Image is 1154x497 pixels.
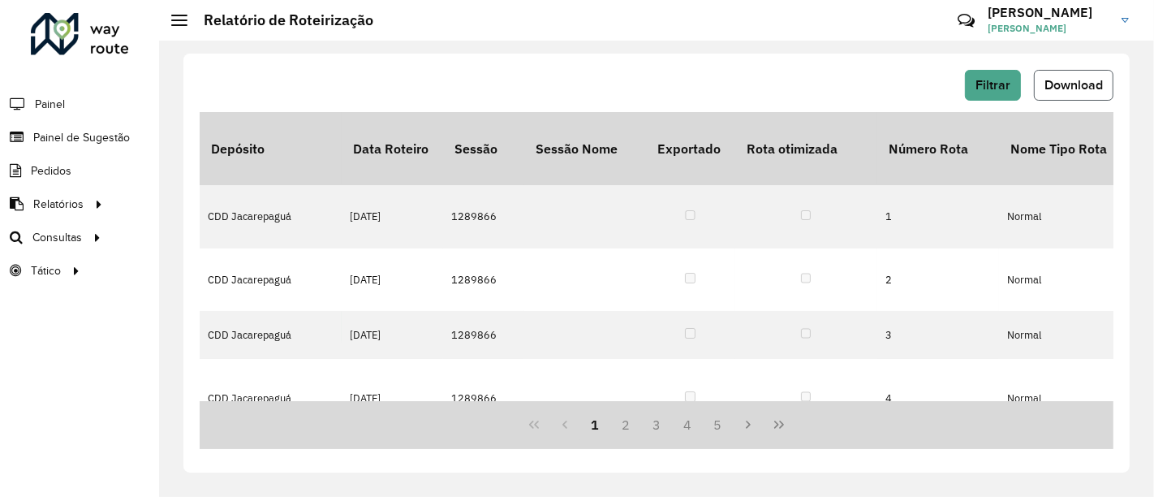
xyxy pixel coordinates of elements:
[187,11,373,29] h2: Relatório de Roteirização
[200,248,342,312] td: CDD Jacarepaguá
[200,112,342,185] th: Depósito
[342,359,443,438] td: [DATE]
[949,3,984,38] a: Contato Rápido
[733,409,764,440] button: Next Page
[641,409,672,440] button: 3
[999,112,1141,185] th: Nome Tipo Rota
[999,248,1141,312] td: Normal
[703,409,734,440] button: 5
[580,409,611,440] button: 1
[342,185,443,248] td: [DATE]
[877,311,999,358] td: 3
[31,262,61,279] span: Tático
[735,112,877,185] th: Rota otimizada
[443,112,524,185] th: Sessão
[988,21,1109,36] span: [PERSON_NAME]
[764,409,794,440] button: Last Page
[646,112,735,185] th: Exportado
[443,311,524,358] td: 1289866
[610,409,641,440] button: 2
[999,311,1141,358] td: Normal
[988,5,1109,20] h3: [PERSON_NAME]
[877,112,999,185] th: Número Rota
[35,96,65,113] span: Painel
[200,311,342,358] td: CDD Jacarepaguá
[33,129,130,146] span: Painel de Sugestão
[877,248,999,312] td: 2
[999,185,1141,248] td: Normal
[672,409,703,440] button: 4
[342,311,443,358] td: [DATE]
[200,185,342,248] td: CDD Jacarepaguá
[877,359,999,438] td: 4
[524,112,646,185] th: Sessão Nome
[443,359,524,438] td: 1289866
[443,185,524,248] td: 1289866
[1034,70,1113,101] button: Download
[999,359,1141,438] td: Normal
[1044,78,1103,92] span: Download
[200,359,342,438] td: CDD Jacarepaguá
[342,248,443,312] td: [DATE]
[877,185,999,248] td: 1
[342,112,443,185] th: Data Roteiro
[443,248,524,312] td: 1289866
[965,70,1021,101] button: Filtrar
[33,196,84,213] span: Relatórios
[975,78,1010,92] span: Filtrar
[32,229,82,246] span: Consultas
[31,162,71,179] span: Pedidos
